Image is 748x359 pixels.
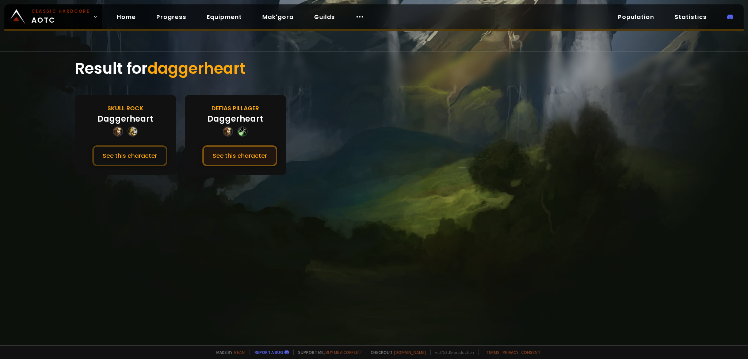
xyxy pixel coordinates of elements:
[207,113,263,125] div: Daggerheart
[256,9,299,24] a: Mak'gora
[612,9,660,24] a: Population
[234,350,245,355] a: a fan
[394,350,426,355] a: [DOMAIN_NAME]
[325,350,362,355] a: Buy me a coffee
[31,8,90,15] small: Classic Hardcore
[212,350,245,355] span: Made by
[521,350,541,355] a: Consent
[669,9,713,24] a: Statistics
[31,8,90,26] span: AOTC
[308,9,341,24] a: Guilds
[211,104,259,113] div: Defias Pillager
[75,51,673,86] div: Result for
[107,104,144,113] div: Skull Rock
[503,350,518,355] a: Privacy
[111,9,142,24] a: Home
[98,113,153,125] div: Daggerheart
[150,9,192,24] a: Progress
[430,350,474,355] span: v. d752d5 - production
[486,350,500,355] a: Terms
[202,145,277,166] button: See this character
[148,58,245,79] span: daggerheart
[201,9,248,24] a: Equipment
[4,4,102,29] a: Classic HardcoreAOTC
[366,350,426,355] span: Checkout
[255,350,283,355] a: Report a bug
[293,350,362,355] span: Support me,
[92,145,167,166] button: See this character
